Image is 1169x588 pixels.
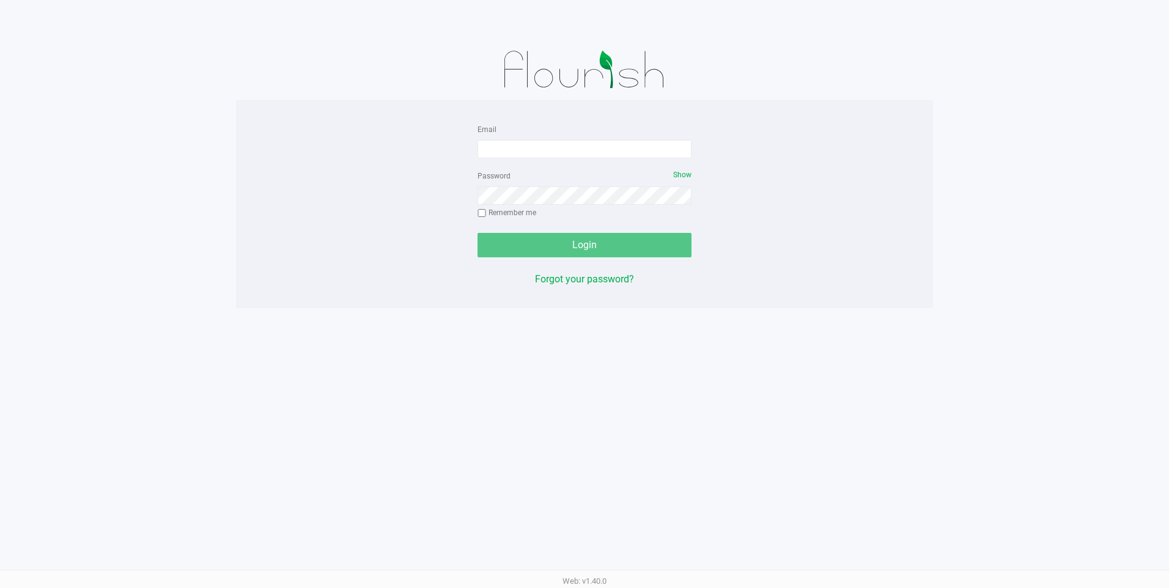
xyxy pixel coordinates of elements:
label: Password [478,171,511,182]
span: Show [673,171,691,179]
button: Forgot your password? [535,272,634,287]
label: Remember me [478,207,536,218]
input: Remember me [478,209,486,218]
label: Email [478,124,496,135]
span: Web: v1.40.0 [562,576,607,586]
